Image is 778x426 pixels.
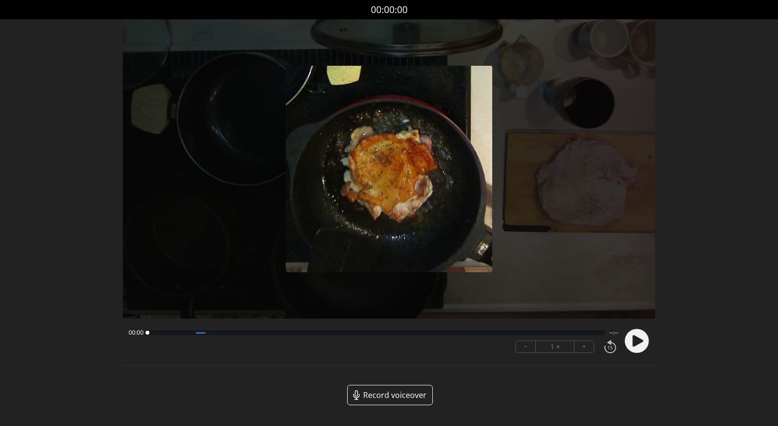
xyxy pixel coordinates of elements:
img: Poster Image [286,66,492,272]
span: --:-- [609,329,618,337]
span: 00:00 [129,329,144,337]
a: Record voiceover [347,385,433,405]
a: 00:00:00 [371,3,408,17]
button: + [574,341,594,353]
span: Record voiceover [363,389,426,401]
div: 1 × [536,341,574,353]
button: − [516,341,536,353]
